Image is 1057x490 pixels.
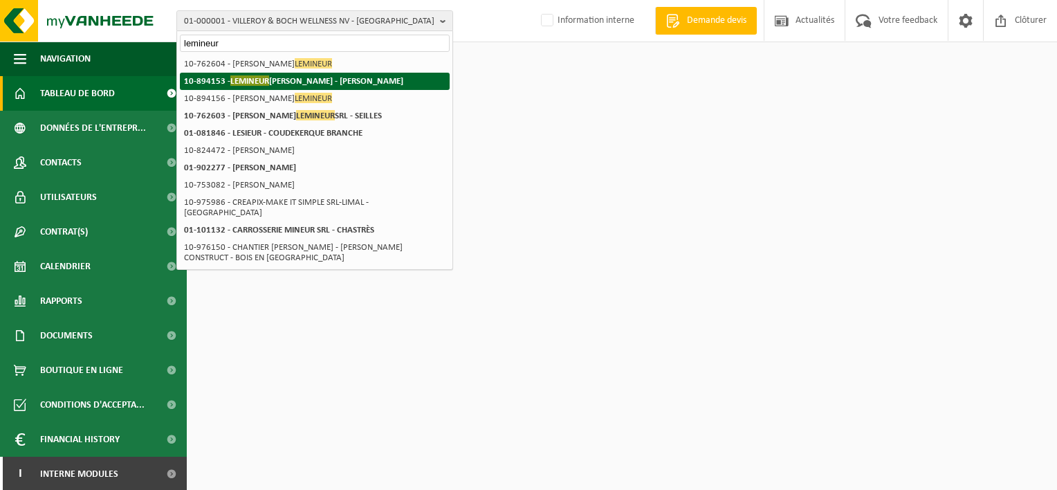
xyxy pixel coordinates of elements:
[184,75,403,86] strong: 10-894153 - [PERSON_NAME] - [PERSON_NAME]
[40,145,82,180] span: Contacts
[538,10,634,31] label: Information interne
[180,239,450,266] li: 10-976150 - CHANTIER [PERSON_NAME] - [PERSON_NAME] CONSTRUCT - BOIS EN [GEOGRAPHIC_DATA]
[184,226,374,235] strong: 01-101132 - CARROSSERIE MINEUR SRL - CHASTRÈS
[40,180,97,215] span: Utilisateurs
[180,90,450,107] li: 10-894156 - [PERSON_NAME]
[176,10,453,31] button: 01-000001 - VILLEROY & BOCH WELLNESS NV - [GEOGRAPHIC_DATA]
[683,14,750,28] span: Demande devis
[180,142,450,159] li: 10-824472 - [PERSON_NAME]
[40,111,146,145] span: Données de l'entrepr...
[230,75,269,86] span: LEMINEUR
[180,35,450,52] input: Chercher des succursales liées
[296,110,335,120] span: LEMINEUR
[180,176,450,194] li: 10-753082 - [PERSON_NAME]
[40,42,91,76] span: Navigation
[295,58,332,69] span: LEMINEUR
[40,353,123,388] span: Boutique en ligne
[184,163,296,172] strong: 01-902277 - [PERSON_NAME]
[40,388,145,422] span: Conditions d'accepta...
[180,194,450,221] li: 10-975986 - CREAPIX-MAKE IT SIMPLE SRL-LIMAL - [GEOGRAPHIC_DATA]
[295,93,332,103] span: LEMINEUR
[40,76,115,111] span: Tableau de bord
[184,110,382,120] strong: 10-762603 - [PERSON_NAME] SRL - SEILLES
[184,129,362,138] strong: 01-081846 - LESIEUR - COUDEKERQUE BRANCHE
[655,7,757,35] a: Demande devis
[40,215,88,249] span: Contrat(s)
[184,11,434,32] span: 01-000001 - VILLEROY & BOCH WELLNESS NV - [GEOGRAPHIC_DATA]
[40,318,93,353] span: Documents
[40,284,82,318] span: Rapports
[40,422,120,457] span: Financial History
[40,249,91,284] span: Calendrier
[180,55,450,73] li: 10-762604 - [PERSON_NAME]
